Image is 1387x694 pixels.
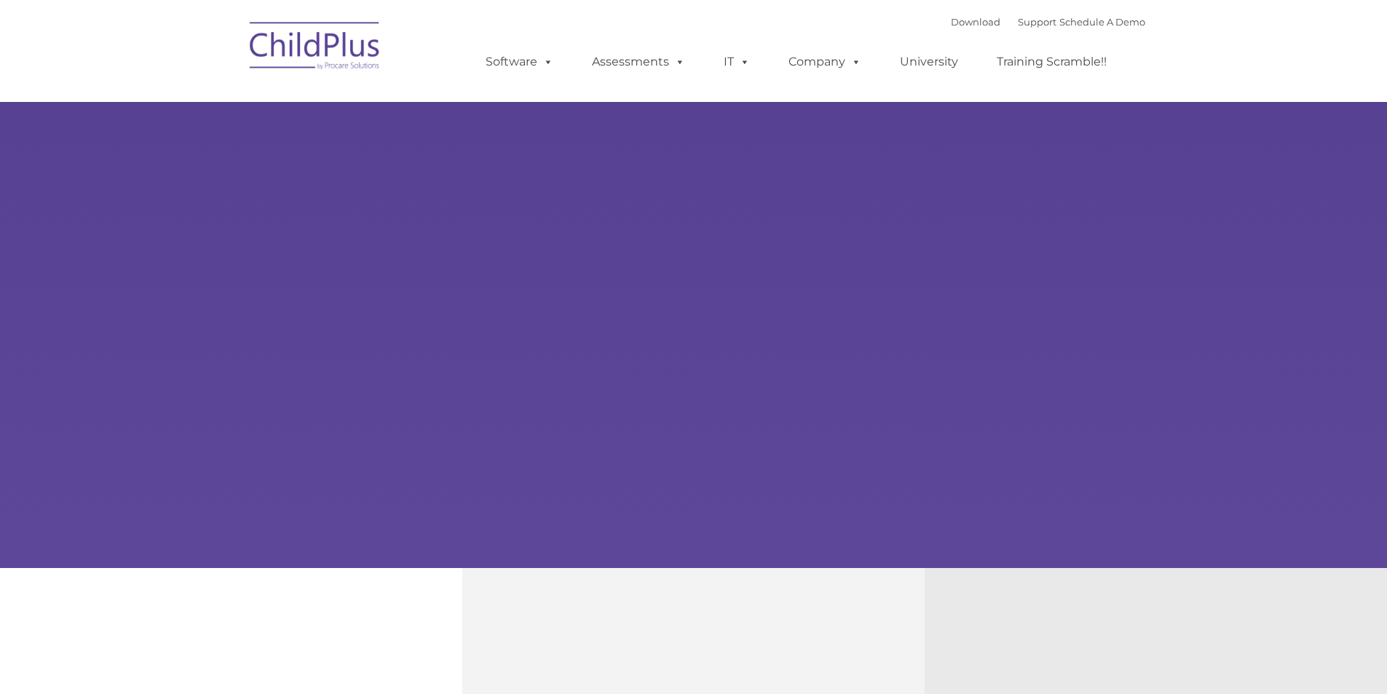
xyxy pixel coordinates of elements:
[242,12,388,84] img: ChildPlus by Procare Solutions
[982,47,1121,76] a: Training Scramble!!
[774,47,876,76] a: Company
[577,47,700,76] a: Assessments
[885,47,973,76] a: University
[1018,16,1056,28] a: Support
[951,16,1145,28] font: |
[951,16,1000,28] a: Download
[709,47,764,76] a: IT
[1059,16,1145,28] a: Schedule A Demo
[471,47,568,76] a: Software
